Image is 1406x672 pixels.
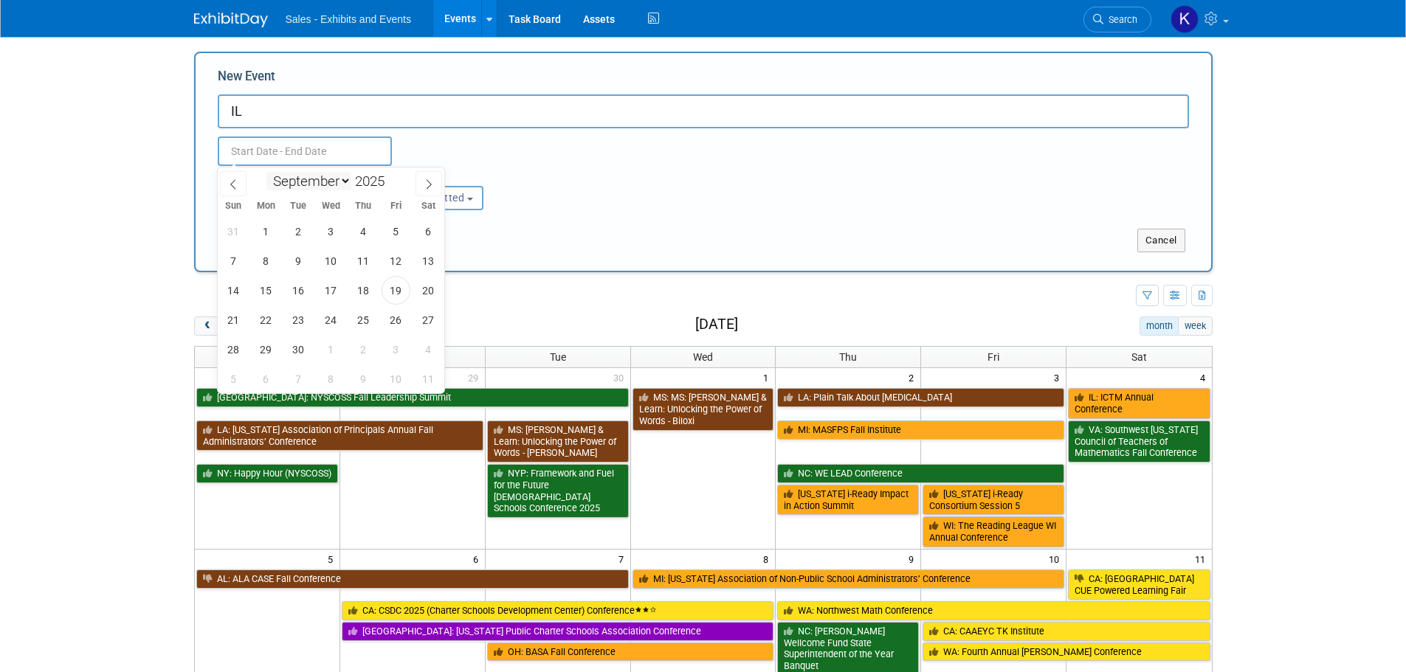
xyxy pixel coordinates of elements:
[487,464,629,518] a: NYP: Framework and Fuel for the Future [DEMOGRAPHIC_DATA] Schools Conference 2025
[414,305,443,334] span: September 27, 2025
[487,642,774,662] a: OH: BASA Fall Conference
[1047,550,1066,568] span: 10
[1140,316,1179,336] button: month
[219,364,248,393] span: October 5, 2025
[196,420,483,451] a: LA: [US_STATE] Association of Principals Annual Fall Administrators’ Conference
[252,246,280,275] span: September 8, 2025
[382,364,410,393] span: October 10, 2025
[317,217,345,246] span: September 3, 2025
[317,364,345,393] span: October 8, 2025
[923,485,1064,515] a: [US_STATE] i-Ready Consortium Session 5
[342,601,774,620] a: CA: CSDC 2025 (Charter Schools Development Center) Conference
[612,368,630,387] span: 30
[342,622,774,641] a: [GEOGRAPHIC_DATA]: [US_STATE] Public Charter Schools Association Conference
[317,335,345,364] span: October 1, 2025
[286,13,411,25] span: Sales - Exhibits and Events
[326,550,340,568] span: 5
[617,550,630,568] span: 7
[1083,7,1151,32] a: Search
[194,316,221,336] button: prev
[349,217,378,246] span: September 4, 2025
[414,364,443,393] span: October 11, 2025
[282,201,314,211] span: Tue
[219,305,248,334] span: September 21, 2025
[839,351,857,363] span: Thu
[349,305,378,334] span: September 25, 2025
[414,276,443,305] span: September 20, 2025
[252,335,280,364] span: September 29, 2025
[349,246,378,275] span: September 11, 2025
[379,201,412,211] span: Fri
[383,166,526,185] div: Participation:
[284,246,313,275] span: September 9, 2025
[1171,5,1199,33] img: Kara Haven
[284,364,313,393] span: October 7, 2025
[1199,368,1212,387] span: 4
[266,172,351,190] select: Month
[414,217,443,246] span: September 6, 2025
[762,550,775,568] span: 8
[907,550,920,568] span: 9
[472,550,485,568] span: 6
[218,94,1189,128] input: Name of Trade Show / Conference
[218,68,275,91] label: New Event
[347,201,379,211] span: Thu
[196,569,629,589] a: AL: ALA CASE Fall Conference
[923,622,1210,641] a: CA: CAAEYC TK Institute
[314,201,347,211] span: Wed
[219,246,248,275] span: September 7, 2025
[1068,569,1210,600] a: CA: [GEOGRAPHIC_DATA] CUE Powered Learning Fair
[1052,368,1066,387] span: 3
[1068,388,1210,418] a: IL: ICTM Annual Conference
[317,276,345,305] span: September 17, 2025
[382,276,410,305] span: September 19, 2025
[249,201,282,211] span: Mon
[382,305,410,334] span: September 26, 2025
[1193,550,1212,568] span: 11
[349,335,378,364] span: October 2, 2025
[907,368,920,387] span: 2
[466,368,485,387] span: 29
[218,201,250,211] span: Sun
[550,351,566,363] span: Tue
[218,136,392,166] input: Start Date - End Date
[218,166,361,185] div: Attendance / Format:
[284,305,313,334] span: September 23, 2025
[412,201,444,211] span: Sat
[219,217,248,246] span: August 31, 2025
[196,388,629,407] a: [GEOGRAPHIC_DATA]: NYSCOSS Fall Leadership Summit
[777,601,1210,620] a: WA: Northwest Math Conference
[1178,316,1212,336] button: week
[349,276,378,305] span: September 18, 2025
[284,335,313,364] span: September 30, 2025
[284,276,313,305] span: September 16, 2025
[252,364,280,393] span: October 6, 2025
[219,276,248,305] span: September 14, 2025
[633,388,774,430] a: MS: MS: [PERSON_NAME] & Learn: Unlocking the Power of Words - Biloxi
[252,217,280,246] span: September 1, 2025
[777,464,1064,483] a: NC: WE LEAD Conference
[988,351,999,363] span: Fri
[317,305,345,334] span: September 24, 2025
[1103,14,1137,25] span: Search
[777,485,919,515] a: [US_STATE] i-Ready Impact in Action Summit
[923,642,1210,662] a: WA: Fourth Annual [PERSON_NAME] Conference
[194,13,268,27] img: ExhibitDay
[317,246,345,275] span: September 10, 2025
[1131,351,1147,363] span: Sat
[252,276,280,305] span: September 15, 2025
[923,516,1064,547] a: WI: The Reading League WI Annual Conference
[414,335,443,364] span: October 4, 2025
[695,316,738,333] h2: [DATE]
[349,364,378,393] span: October 9, 2025
[1068,420,1210,463] a: VA: Southwest [US_STATE] Council of Teachers of Mathematics Fall Conference
[777,420,1064,440] a: MI: MASFPS Fall Institute
[762,368,775,387] span: 1
[351,173,396,190] input: Year
[382,335,410,364] span: October 3, 2025
[284,217,313,246] span: September 2, 2025
[633,569,1065,589] a: MI: [US_STATE] Association of Non-Public School Administrators’ Conference
[382,246,410,275] span: September 12, 2025
[487,420,629,463] a: MS: [PERSON_NAME] & Learn: Unlocking the Power of Words - [PERSON_NAME]
[382,217,410,246] span: September 5, 2025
